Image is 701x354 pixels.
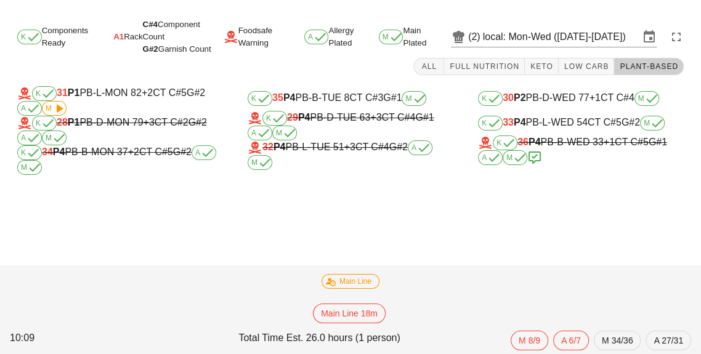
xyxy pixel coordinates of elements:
button: Low Carb [559,58,615,75]
span: +3 [370,112,381,123]
span: G#2 [389,142,408,152]
span: M [46,105,63,112]
span: K [21,33,38,41]
div: PB-D-WED 77 CT C#4 [478,91,684,106]
span: K [36,119,53,127]
span: +3 [144,117,155,127]
span: K [482,119,499,127]
span: Low Carb [564,62,609,71]
span: K [482,95,499,102]
span: A [195,149,213,156]
span: All [419,62,439,71]
b: P4 [514,117,526,127]
span: G#1 [415,112,434,123]
span: M [21,164,38,171]
span: K [266,115,283,122]
span: M [383,33,400,41]
div: PB-B-TUE 8 CT C#3 [248,91,453,106]
span: M [638,95,655,102]
span: 32 [262,142,274,152]
span: 28 [57,117,68,127]
div: Components Ready Rack Foodsafe Warning Allergy Plated Main Plated [7,22,694,52]
span: A 6/7 [561,331,581,350]
span: A [21,105,38,112]
span: A 27/31 [654,331,683,350]
span: +2 [142,87,153,98]
div: PB-D-TUE 63 CT C#4 [248,111,453,140]
span: 30 [503,92,514,103]
div: PB-B-WED 33 CT C#5 [478,135,684,165]
span: M 34/36 [602,331,633,350]
span: Plant-Based [619,62,678,71]
div: PB-L-WED 54 CT C#5 [478,116,684,131]
span: 33 [503,117,514,127]
b: P4 [529,137,541,147]
span: Keto [530,62,553,71]
span: M [276,129,293,137]
div: PB-L-MON 82 CT C#5 [17,86,223,116]
b: P1 [68,117,80,127]
div: PB-L-TUE 51 CT C#4 [248,140,453,170]
span: Full Nutrition [449,62,519,71]
button: Keto [525,58,559,75]
span: M 8/9 [519,331,540,350]
span: G#2 [188,117,207,127]
div: (2) [468,31,483,43]
b: P4 [53,147,65,157]
span: M [644,119,661,127]
span: K [21,149,38,156]
div: 10:09 [7,328,236,353]
b: P4 [274,142,286,152]
b: P1 [68,87,80,98]
span: A [308,33,325,41]
span: +3 [344,142,355,152]
b: P4 [283,92,296,103]
span: C#4 [143,20,158,29]
span: K [496,139,514,147]
b: P2 [514,92,526,103]
span: +1 [604,137,615,147]
span: M [405,95,423,102]
span: A1 [113,31,124,43]
span: K [251,95,269,102]
span: G#1 [383,92,402,103]
span: A [21,134,38,142]
span: 36 [517,137,529,147]
span: 29 [287,112,298,123]
span: A [251,129,269,137]
span: G#2 [622,117,640,127]
button: Full Nutrition [444,58,525,75]
span: G#1 [649,137,667,147]
div: PB-B-MON 37 CT C#5 [17,145,223,175]
span: A [411,144,429,151]
span: G#2 [143,44,158,54]
button: Plant-Based [614,58,684,75]
span: Main Line [330,275,371,288]
span: Main Line 18m [321,304,378,323]
span: 35 [272,92,283,103]
span: 34 [42,147,53,157]
span: M [506,154,524,161]
div: Total Time Est. 26.0 hours (1 person) [236,328,464,353]
span: +1 [590,92,601,103]
span: G#2 [187,87,205,98]
span: M [251,159,269,166]
div: Component Count Garnish Count [143,18,224,55]
span: G#2 [173,147,192,157]
span: +2 [128,147,139,157]
span: 31 [57,87,68,98]
span: K [36,90,53,97]
span: M [46,134,63,142]
span: A [482,154,499,161]
div: PB-D-MON 79 CT C#2 [17,116,223,145]
button: All [413,58,444,75]
b: P4 [298,112,310,123]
